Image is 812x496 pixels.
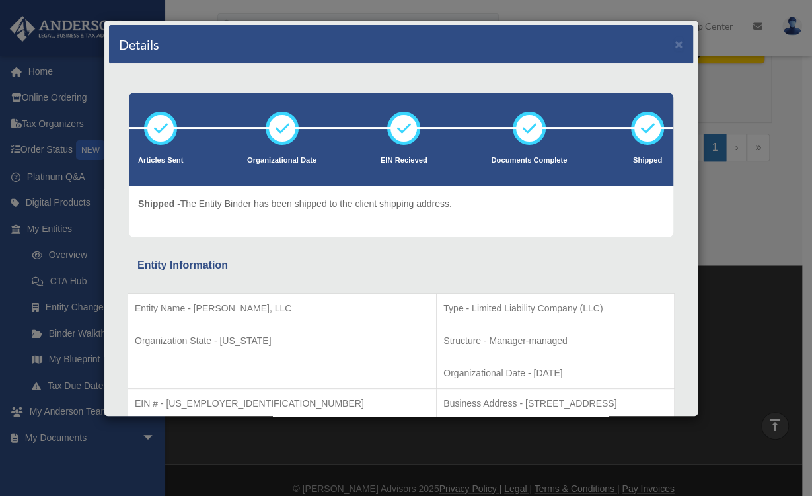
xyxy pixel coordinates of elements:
div: Entity Information [137,256,665,274]
p: Organizational Date [247,154,316,167]
button: × [675,37,683,51]
p: Articles Sent [138,154,183,167]
p: Business Address - [STREET_ADDRESS] [443,395,667,412]
p: EIN # - [US_EMPLOYER_IDENTIFICATION_NUMBER] [135,395,429,412]
p: Shipped [631,154,664,167]
p: Organizational Date - [DATE] [443,365,667,382]
p: Type - Limited Liability Company (LLC) [443,300,667,317]
p: EIN Recieved [381,154,427,167]
h4: Details [119,35,159,54]
p: The Entity Binder has been shipped to the client shipping address. [138,196,452,212]
p: Documents Complete [491,154,567,167]
p: Structure - Manager-managed [443,333,667,349]
span: Shipped - [138,198,180,209]
p: Entity Name - [PERSON_NAME], LLC [135,300,429,317]
p: Organization State - [US_STATE] [135,333,429,349]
